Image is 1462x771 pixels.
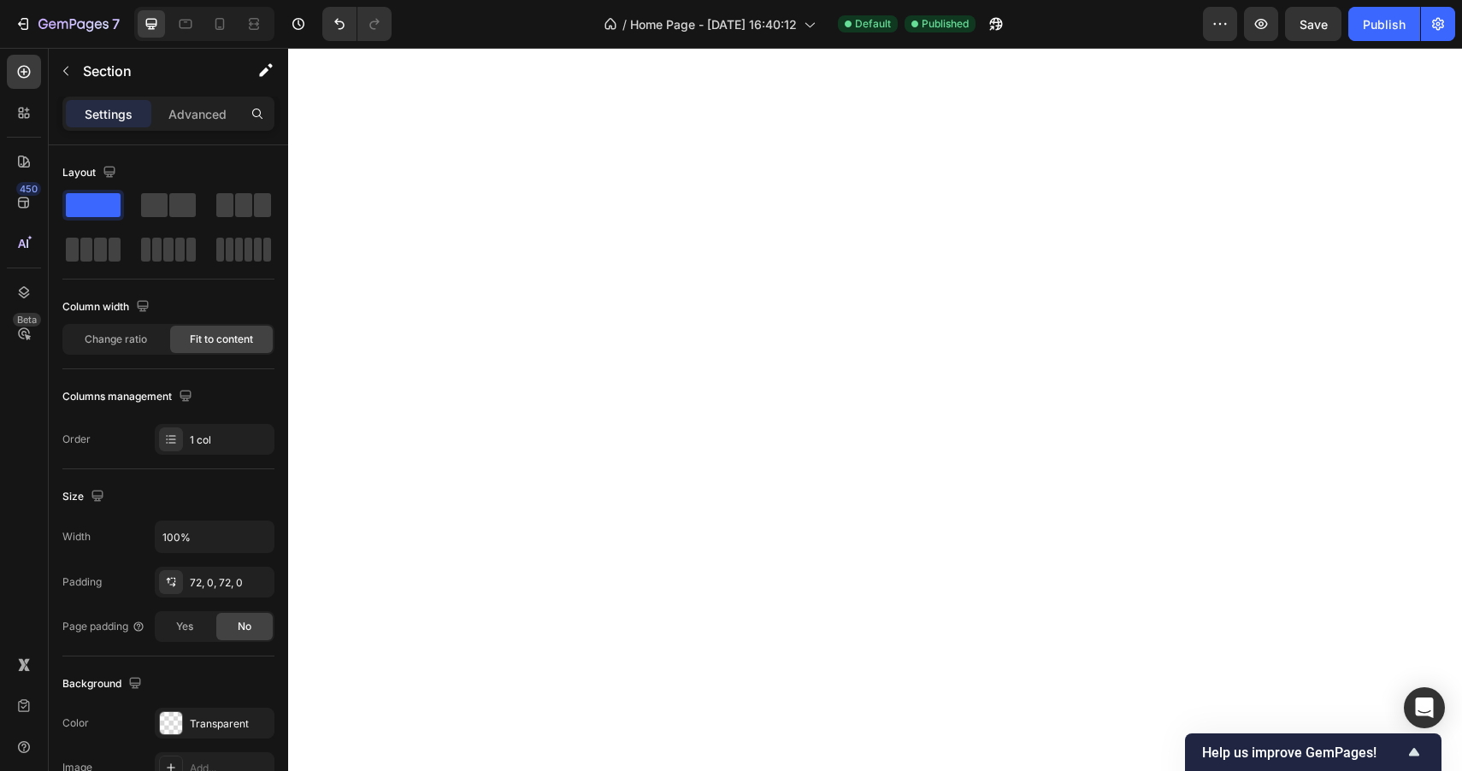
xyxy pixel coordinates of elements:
[7,7,127,41] button: 7
[168,105,227,123] p: Advanced
[16,182,41,196] div: 450
[1300,17,1328,32] span: Save
[62,715,89,731] div: Color
[62,432,91,447] div: Order
[322,7,392,41] div: Undo/Redo
[62,619,145,634] div: Page padding
[62,574,102,590] div: Padding
[83,61,223,81] p: Section
[288,48,1462,771] iframe: To enrich screen reader interactions, please activate Accessibility in Grammarly extension settings
[62,385,196,409] div: Columns management
[1202,742,1424,762] button: Show survey - Help us improve GemPages!
[190,433,270,448] div: 1 col
[62,296,153,319] div: Column width
[622,15,627,33] span: /
[62,673,145,696] div: Background
[1348,7,1420,41] button: Publish
[85,105,133,123] p: Settings
[238,619,251,634] span: No
[62,486,108,509] div: Size
[112,14,120,34] p: 7
[855,16,891,32] span: Default
[62,162,120,185] div: Layout
[190,575,270,591] div: 72, 0, 72, 0
[13,313,41,327] div: Beta
[922,16,969,32] span: Published
[190,716,270,732] div: Transparent
[190,332,253,347] span: Fit to content
[630,15,797,33] span: Home Page - [DATE] 16:40:12
[1202,745,1404,761] span: Help us improve GemPages!
[1363,15,1406,33] div: Publish
[62,529,91,544] div: Width
[85,332,147,347] span: Change ratio
[1285,7,1341,41] button: Save
[156,521,274,552] input: Auto
[176,619,193,634] span: Yes
[1404,687,1445,728] div: Open Intercom Messenger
